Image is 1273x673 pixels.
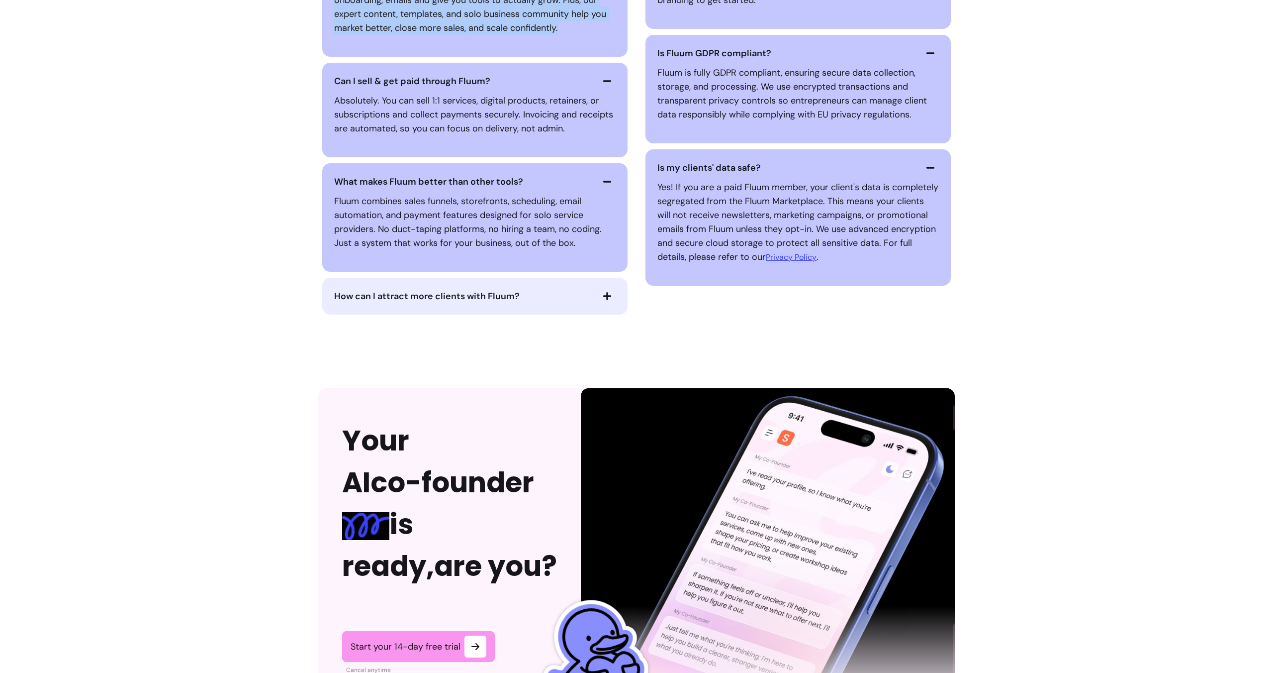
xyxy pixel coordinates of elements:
p: Fluum is fully GDPR compliant, ensuring secure data collection, storage, and processing. We use e... [657,66,939,121]
button: How can I attract more clients with Fluum? [334,288,616,305]
span: How can I attract more clients with Fluum? [334,290,520,302]
p: Fluum combines sales funnels, storefronts, scheduling, email automation, and payment features des... [334,194,616,250]
span: co-founder [370,463,534,502]
span: Is Fluum GDPR compliant? [657,47,771,59]
img: spring Blue [342,512,389,540]
div: Can I sell & get paid through Fluum? [334,90,616,139]
a: Start your 14-day free trial [342,631,495,662]
span: What makes Fluum better than other tools? [334,176,523,188]
div: Is Fluum GDPR compliant? [657,62,939,125]
span: Is my clients' data safe? [657,162,761,174]
span: are you? [434,547,557,586]
button: Can I sell & get paid through Fluum? [334,73,616,90]
span: Can I sell & get paid through Fluum? [334,75,490,87]
p: Yes! If you are a paid Fluum member, your client's data is completely segregated from the Fluum M... [657,180,939,264]
h2: Your AI is ready, [342,420,557,587]
button: Is Fluum GDPR compliant? [657,45,939,62]
span: Start your 14-day free trial [351,641,460,653]
div: Is my clients' data safe? [657,176,939,268]
button: What makes Fluum better than other tools? [334,173,616,190]
p: Absolutely. You can sell 1:1 services, digital products, retainers, or subscriptions and collect ... [334,94,616,135]
div: What makes Fluum better than other tools? [334,190,616,254]
button: Is my clients' data safe? [657,159,939,176]
a: Privacy Policy [766,251,817,263]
